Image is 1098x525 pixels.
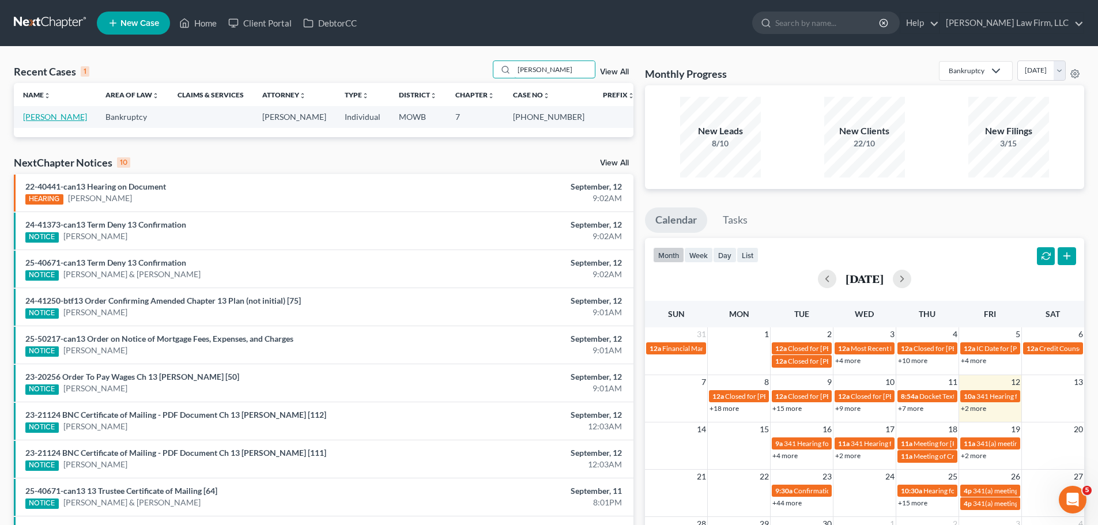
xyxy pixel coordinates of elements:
[968,138,1049,149] div: 3/15
[788,344,874,353] span: Closed for [PERSON_NAME]
[851,439,954,448] span: 341 Hearing for [PERSON_NAME]
[345,90,369,99] a: Typeunfold_more
[543,92,550,99] i: unfold_more
[1010,470,1021,484] span: 26
[1010,422,1021,436] span: 19
[1010,375,1021,389] span: 12
[884,422,896,436] span: 17
[1027,344,1038,353] span: 12a
[835,356,861,365] a: +4 more
[884,470,896,484] span: 24
[431,181,622,192] div: September, 12
[794,309,809,319] span: Tue
[23,112,87,122] a: [PERSON_NAME]
[600,159,629,167] a: View All
[25,460,59,471] div: NOTICE
[901,486,922,495] span: 10:30a
[431,333,622,345] div: September, 12
[775,392,787,401] span: 12a
[431,371,622,383] div: September, 12
[763,327,770,341] span: 1
[680,138,761,149] div: 8/10
[430,92,437,99] i: unfold_more
[44,92,51,99] i: unfold_more
[855,309,874,319] span: Wed
[964,439,975,448] span: 11a
[973,499,1084,508] span: 341(a) meeting for [PERSON_NAME]
[949,66,984,75] div: Bankruptcy
[25,182,166,191] a: 22-40441-can13 Hearing on Document
[947,375,959,389] span: 11
[680,124,761,138] div: New Leads
[63,345,127,356] a: [PERSON_NAME]
[650,344,661,353] span: 12a
[898,356,927,365] a: +10 more
[763,375,770,389] span: 8
[105,90,159,99] a: Area of Lawunfold_more
[1073,375,1084,389] span: 13
[759,422,770,436] span: 15
[96,106,168,127] td: Bankruptcy
[1077,327,1084,341] span: 6
[25,498,59,509] div: NOTICE
[772,404,802,413] a: +15 more
[1014,327,1021,341] span: 5
[25,270,59,281] div: NOTICE
[712,392,724,401] span: 12a
[696,470,707,484] span: 21
[898,404,923,413] a: +7 more
[772,498,802,507] a: +44 more
[775,486,793,495] span: 9:30a
[1073,470,1084,484] span: 27
[63,231,127,242] a: [PERSON_NAME]
[63,269,201,280] a: [PERSON_NAME] & [PERSON_NAME]
[390,106,446,127] td: MOWB
[947,422,959,436] span: 18
[919,309,935,319] span: Thu
[838,344,850,353] span: 12a
[846,273,884,285] h2: [DATE]
[968,124,1049,138] div: New Filings
[446,106,504,127] td: 7
[431,409,622,421] div: September, 12
[826,327,833,341] span: 2
[952,327,959,341] span: 4
[431,345,622,356] div: 9:01AM
[14,156,130,169] div: NextChapter Notices
[168,83,253,106] th: Claims & Services
[775,357,787,365] span: 12a
[431,269,622,280] div: 9:02AM
[961,356,986,365] a: +4 more
[173,13,222,33] a: Home
[900,13,939,33] a: Help
[898,498,927,507] a: +15 more
[335,106,390,127] td: Individual
[362,92,369,99] i: unfold_more
[976,439,1088,448] span: 341(a) meeting for [PERSON_NAME]
[712,207,758,233] a: Tasks
[222,13,297,33] a: Client Portal
[431,307,622,318] div: 9:01AM
[696,327,707,341] span: 31
[63,383,127,394] a: [PERSON_NAME]
[63,459,127,470] a: [PERSON_NAME]
[25,448,326,458] a: 23-21124 BNC Certificate of Mailing - PDF Document Ch 13 [PERSON_NAME] [111]
[25,232,59,243] div: NOTICE
[696,422,707,436] span: 14
[25,384,59,395] div: NOTICE
[25,372,239,382] a: 23-20256 Order To Pay Wages Ch 13 [PERSON_NAME] [50]
[68,192,132,204] a: [PERSON_NAME]
[25,346,59,357] div: NOTICE
[964,486,972,495] span: 4p
[25,194,63,205] div: HEARING
[253,106,335,127] td: [PERSON_NAME]
[14,65,89,78] div: Recent Cases
[961,404,986,413] a: +2 more
[700,375,707,389] span: 7
[976,344,1065,353] span: IC Date for [PERSON_NAME]
[964,344,975,353] span: 12a
[117,157,130,168] div: 10
[431,231,622,242] div: 9:02AM
[788,392,935,401] span: Closed for [PERSON_NAME] & [PERSON_NAME]
[513,90,550,99] a: Case Nounfold_more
